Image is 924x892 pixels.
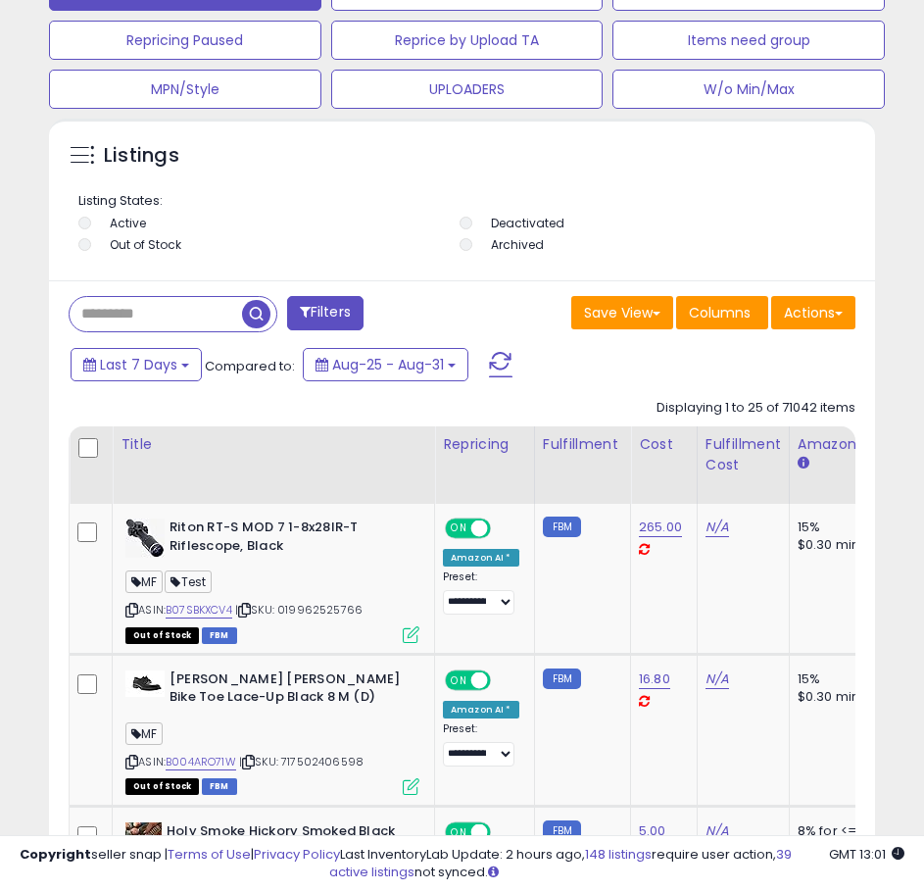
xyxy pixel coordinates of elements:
a: 5.00 [639,821,666,841]
a: 39 active listings [329,845,792,882]
div: ASIN: [125,670,419,793]
img: 418hPfOYIiL._SL40_.jpg [125,519,165,558]
a: Privacy Policy [254,845,340,864]
span: OFF [488,520,519,537]
div: seller snap | | [20,846,340,865]
button: MPN/Style [49,70,321,109]
label: Archived [491,236,544,253]
button: W/o Min/Max [612,70,885,109]
span: OFF [488,671,519,688]
div: Amazon AI * [443,701,519,719]
a: N/A [705,821,729,841]
span: FBM [202,778,237,795]
span: Aug-25 - Aug-31 [332,355,444,374]
div: Fulfillment Cost [705,434,781,475]
button: UPLOADERS [331,70,604,109]
a: 16.80 [639,669,670,689]
span: Test [165,570,212,593]
div: Title [121,434,426,455]
button: Save View [571,296,673,329]
button: Columns [676,296,768,329]
label: Out of Stock [110,236,181,253]
a: B07SBKXCV4 [166,602,232,619]
a: Terms of Use [168,845,251,864]
small: FBM [543,820,581,841]
button: Reprice by Upload TA [331,21,604,60]
button: Repricing Paused [49,21,321,60]
div: Cost [639,434,689,455]
button: Aug-25 - Aug-31 [303,348,468,381]
h5: Listings [104,142,179,170]
button: Filters [287,296,364,330]
div: Fulfillment [543,434,622,455]
div: Amazon AI * [443,549,519,567]
img: 51krObnJMcL._SL40_.jpg [125,822,162,862]
a: 265.00 [639,518,682,537]
button: Last 7 Days [71,348,202,381]
span: Columns [689,303,751,322]
b: [PERSON_NAME] [PERSON_NAME] Bike Toe Lace-Up Black 8 M (D) [170,670,408,712]
div: Repricing [443,434,526,455]
button: Actions [771,296,855,329]
div: Displaying 1 to 25 of 71042 items [657,399,855,418]
span: MF [125,570,163,593]
p: Listing States: [78,192,851,211]
span: FBM [202,627,237,644]
span: ON [447,823,471,840]
a: N/A [705,518,729,537]
span: 2025-09-8 13:01 GMT [829,845,904,864]
small: Amazon Fees. [798,455,809,472]
button: Items need group [612,21,885,60]
span: ON [447,520,471,537]
img: 31RRP1UZLNL._SL40_.jpg [125,670,165,697]
span: Compared to: [205,357,295,375]
a: 148 listings [585,845,652,864]
label: Deactivated [491,215,564,231]
div: Preset: [443,722,519,767]
strong: Copyright [20,845,91,864]
small: FBM [543,517,581,537]
span: | SKU: 717502406598 [239,754,364,769]
div: Last InventoryLab Update: 2 hours ago, require user action, not synced. [329,846,904,882]
b: Holy Smoke Hickory Smoked Black Pepper [167,822,405,864]
a: N/A [705,669,729,689]
b: Riton RT-S MOD 7 1-8x28IR-T Riflescope, Black [170,519,408,560]
a: B004ARO71W [166,754,236,770]
div: ASIN: [125,519,419,641]
span: Last 7 Days [100,355,177,374]
label: Active [110,215,146,231]
span: OFF [488,823,519,840]
small: FBM [543,669,581,689]
div: Preset: [443,570,519,615]
span: | SKU: 019962525766 [235,602,363,618]
span: All listings that are currently out of stock and unavailable for purchase on Amazon [125,778,199,795]
span: All listings that are currently out of stock and unavailable for purchase on Amazon [125,627,199,644]
span: MF [125,722,163,745]
span: ON [447,671,471,688]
